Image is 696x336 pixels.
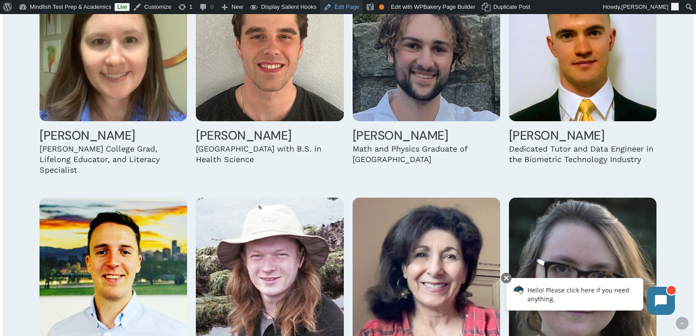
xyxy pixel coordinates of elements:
[115,3,130,11] a: Live
[509,127,605,144] a: [PERSON_NAME]
[353,144,500,165] div: Math and Physics Graduate of [GEOGRAPHIC_DATA]
[509,144,656,165] div: Dedicated Tutor and Data Engineer in the Biometric Technology Industry
[353,127,448,144] a: [PERSON_NAME]
[621,4,668,10] span: [PERSON_NAME]
[40,127,135,144] a: [PERSON_NAME]
[40,144,187,175] div: [PERSON_NAME] College Grad, Lifelong Educator, and Literacy Specialist
[497,271,684,324] iframe: Chatbot
[379,4,384,10] div: OK
[196,144,343,165] div: [GEOGRAPHIC_DATA] with B.S. in Health Science
[196,127,292,144] a: [PERSON_NAME]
